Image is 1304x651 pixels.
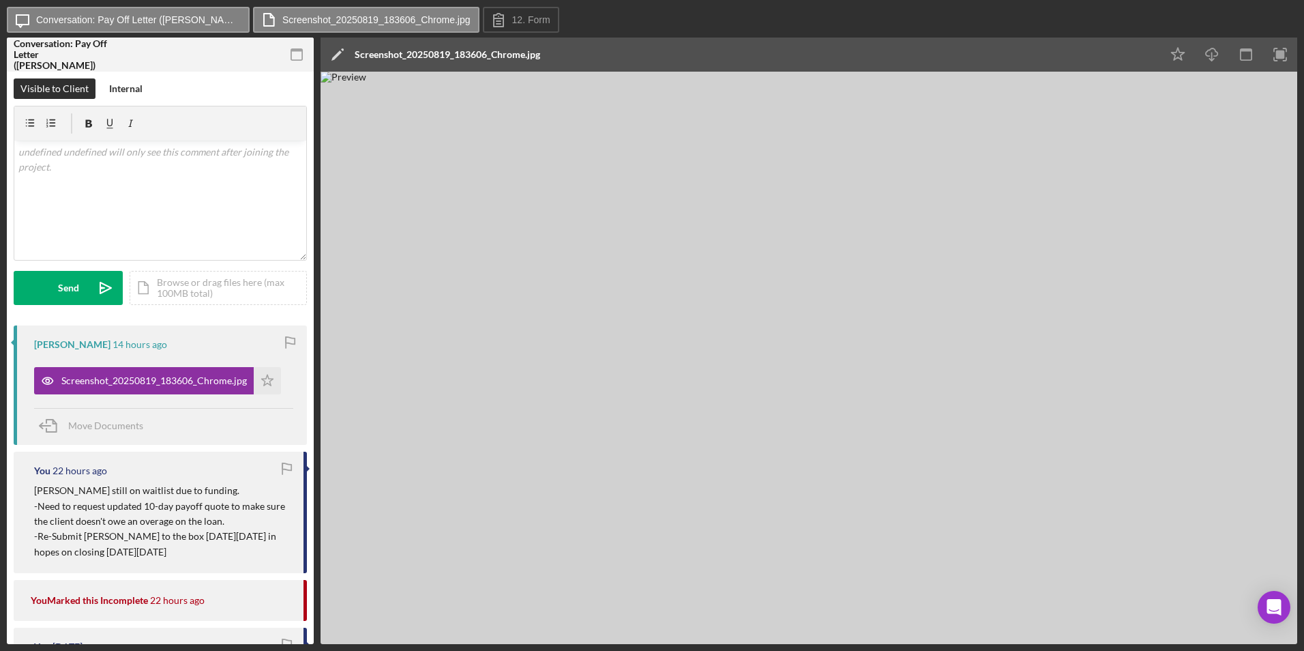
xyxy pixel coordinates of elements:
time: 2025-08-19 16:18 [53,465,107,476]
p: -Need to request updated 10-day payoff quote to make sure the client doesn't owe an overage on th... [34,499,290,530]
button: Conversation: Pay Off Letter ([PERSON_NAME]) [7,7,250,33]
img: Preview [321,72,1297,644]
time: 2025-08-19 16:10 [150,595,205,606]
div: Open Intercom Messenger [1258,591,1290,624]
p: -Re-Submit [PERSON_NAME] to the box [DATE][DATE] in hopes on closing [DATE][DATE] [34,529,290,560]
button: 12. Form [483,7,559,33]
div: Send [58,271,79,305]
label: Screenshot_20250819_183606_Chrome.jpg [282,14,471,25]
button: Visible to Client [14,78,95,99]
button: Screenshot_20250819_183606_Chrome.jpg [253,7,479,33]
div: Internal [109,78,143,99]
div: Screenshot_20250819_183606_Chrome.jpg [355,49,540,60]
div: Screenshot_20250819_183606_Chrome.jpg [61,375,247,386]
div: Visible to Client [20,78,89,99]
button: Internal [102,78,149,99]
button: Send [14,271,123,305]
time: 2025-08-19 23:36 [113,339,167,350]
div: [PERSON_NAME] [34,339,110,350]
div: You Marked this Incomplete [31,595,148,606]
div: You [34,465,50,476]
div: Conversation: Pay Off Letter ([PERSON_NAME]) [14,38,109,71]
label: 12. Form [512,14,550,25]
span: Move Documents [68,420,143,431]
p: [PERSON_NAME] still on waitlist due to funding. [34,483,290,498]
button: Move Documents [34,409,157,443]
label: Conversation: Pay Off Letter ([PERSON_NAME]) [36,14,241,25]
button: Screenshot_20250819_183606_Chrome.jpg [34,367,281,394]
